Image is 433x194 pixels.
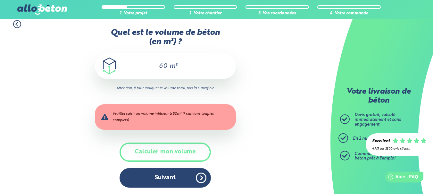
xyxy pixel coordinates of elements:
[353,136,401,141] span: En 2 minutes top chrono
[372,147,427,151] div: 4.7/5 sur 2300 avis clients
[154,62,168,70] input: 0
[372,139,390,144] div: Excellent
[95,85,236,91] i: Attention, il faut indiquer le volume total, pas la superficie
[95,28,236,47] label: Quel est le volume de béton (en m³) ?
[120,143,211,161] button: Calculer mon volume
[342,88,415,105] p: Votre livraison de béton
[95,104,236,130] div: Veuillez saisir un volume inférieur à 50m³ (7 camions toupies complets).
[170,63,177,69] span: m³
[102,11,165,16] div: 1. Votre projet
[354,113,401,126] span: Devis gratuit, calculé immédiatement et sans engagement
[354,152,406,161] span: Commandez ensuite votre béton prêt à l'emploi
[120,168,211,188] button: Suivant
[317,11,381,16] div: 4. Votre commande
[174,11,237,16] div: 2. Votre chantier
[17,4,67,15] img: allobéton
[376,169,426,187] iframe: Help widget launcher
[246,11,309,16] div: 3. Vos coordonnées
